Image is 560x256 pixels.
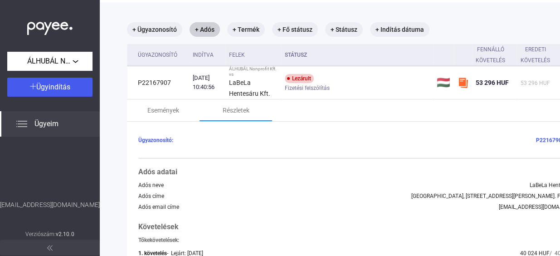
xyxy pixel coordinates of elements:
span: 53 296 HUF [476,79,509,86]
span: Ügyindítás [36,83,70,91]
button: Ügyindítás [7,78,93,97]
div: Eredeti követelés [521,44,550,66]
div: [DATE] 10:40:56 [193,74,222,92]
th: Státusz [281,44,433,66]
div: Részletek [223,105,249,116]
mat-chip: + Adós [190,22,220,37]
div: ÁLHUBÁL Nonprofit Kft. vs [229,66,278,77]
div: Indítva [193,49,214,60]
mat-chip: + Termék [227,22,265,37]
div: Felek [229,49,245,60]
div: Indítva [193,49,222,60]
div: Eredeti követelés [521,44,558,66]
div: Adós neve [138,182,164,188]
img: white-payee-white-dot.svg [27,17,73,35]
span: Ügyeim [34,118,58,129]
span: Ügyazonosító: [138,137,173,143]
img: szamlazzhu-mini [458,77,468,88]
mat-chip: + Státusz [325,22,363,37]
div: Fennálló követelés [476,44,513,66]
img: arrow-double-left-grey.svg [47,245,53,251]
span: 53 296 HUF [521,80,550,86]
span: Fizetési felszólítás [285,83,330,94]
span: ÁLHUBÁL Nonprofit Kft. [27,56,73,67]
strong: v2.10.0 [56,231,74,237]
mat-chip: + Ügyazonosító [127,22,182,37]
div: Ügyazonosító [138,49,177,60]
div: Események [147,105,179,116]
img: plus-white.svg [30,83,36,89]
div: Fennálló követelés [476,44,505,66]
mat-chip: + Indítás dátuma [370,22,429,37]
div: Ügyazonosító [138,49,185,60]
div: Adós email címe [138,204,179,210]
td: P22167907 [127,66,189,99]
img: list.svg [16,118,27,129]
button: ÁLHUBÁL Nonprofit Kft. [7,52,93,71]
div: Felek [229,49,278,60]
div: Adós címe [138,193,164,199]
div: Lezárult [285,74,314,83]
strong: LaBeLa Hentesáru Kft. [229,79,270,97]
mat-chip: + Fő státusz [272,22,318,37]
td: 🇭🇺 [433,66,454,99]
